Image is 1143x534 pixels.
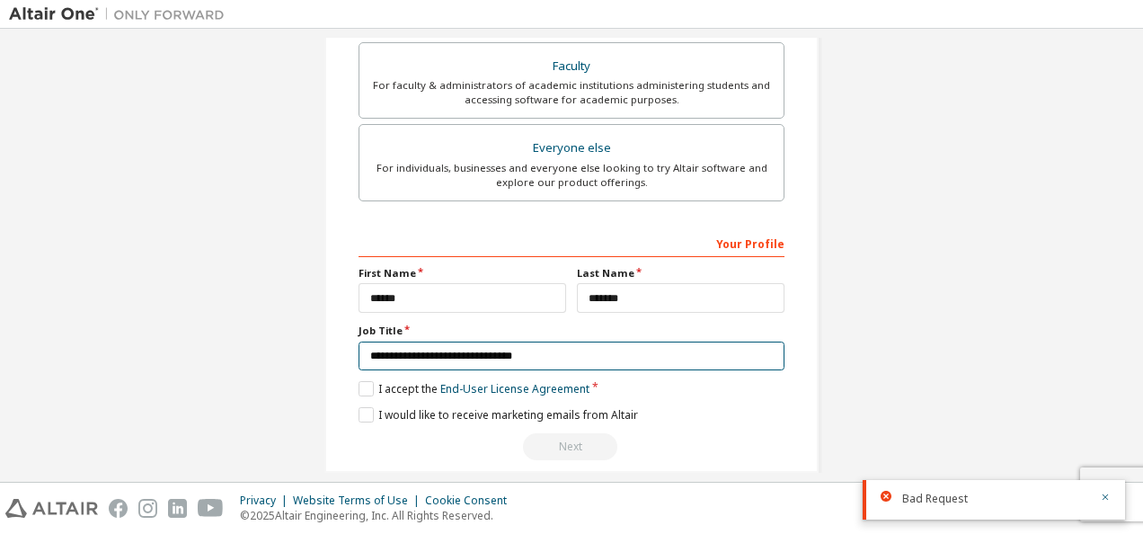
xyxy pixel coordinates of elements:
img: facebook.svg [109,499,128,518]
a: End-User License Agreement [440,381,589,396]
div: Privacy [240,494,293,508]
img: instagram.svg [138,499,157,518]
label: First Name [359,266,566,280]
span: Bad Request [902,492,968,506]
label: Job Title [359,324,784,338]
div: Read and acccept EULA to continue [359,433,784,460]
div: Faculty [370,54,773,79]
div: For faculty & administrators of academic institutions administering students and accessing softwa... [370,78,773,107]
label: Last Name [577,266,784,280]
div: For individuals, businesses and everyone else looking to try Altair software and explore our prod... [370,161,773,190]
p: © 2025 Altair Engineering, Inc. All Rights Reserved. [240,508,518,523]
div: Everyone else [370,136,773,161]
label: I would like to receive marketing emails from Altair [359,407,638,423]
div: Cookie Consent [425,494,518,508]
img: youtube.svg [198,499,224,518]
div: Your Profile [359,228,784,257]
label: I accept the [359,381,589,396]
div: Website Terms of Use [293,494,425,508]
img: Altair One [9,5,234,23]
img: altair_logo.svg [5,499,98,518]
img: linkedin.svg [168,499,187,518]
